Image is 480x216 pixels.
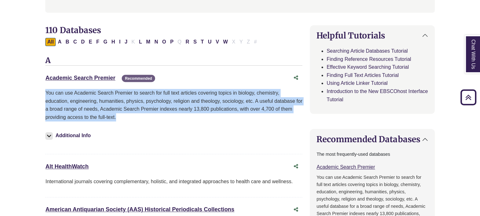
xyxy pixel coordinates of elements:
[45,178,302,186] p: International journals covering complementary, holistic, and integrated approaches to health care...
[122,75,155,82] span: Recommended
[327,64,409,70] a: Effective Keyword Searching Tutorial
[327,48,408,54] a: Searching Article Databases Tutorial
[45,206,234,213] a: American Antiquarian Society (AAS) Historical Periodicals Collections
[290,72,302,84] button: Share this database
[153,38,160,46] button: Filter Results N
[137,38,144,46] button: Filter Results L
[45,56,302,66] h3: A
[64,38,71,46] button: Filter Results B
[327,56,411,62] a: Finding Reference Resources Tutorial
[87,38,94,46] button: Filter Results E
[199,38,206,46] button: Filter Results T
[56,38,64,46] button: Filter Results A
[71,38,79,46] button: Filter Results C
[79,38,87,46] button: Filter Results D
[160,38,168,46] button: Filter Results O
[94,38,101,46] button: Filter Results F
[310,26,434,45] button: Helpful Tutorials
[221,38,230,46] button: Filter Results W
[45,163,88,170] a: Alt HealthWatch
[206,38,214,46] button: Filter Results U
[327,89,428,102] a: Introduction to the New EBSCOhost Interface Tutorial
[184,38,191,46] button: Filter Results R
[144,38,152,46] button: Filter Results M
[290,161,302,172] button: Share this database
[45,131,92,140] button: Additional Info
[327,73,399,78] a: Finding Full Text Articles Tutorial
[316,164,375,170] a: Academic Search Premier
[117,38,122,46] button: Filter Results I
[327,80,388,86] a: Using Article Linker Tutorial
[45,38,55,46] button: All
[310,129,434,149] button: Recommended Databases
[45,25,101,35] span: 110 Databases
[45,75,115,81] a: Academic Search Premier
[191,38,198,46] button: Filter Results S
[214,38,221,46] button: Filter Results V
[290,204,302,216] button: Share this database
[123,38,129,46] button: Filter Results J
[45,39,259,44] div: Alpha-list to filter by first letter of database name
[109,38,117,46] button: Filter Results H
[458,93,478,102] a: Back to Top
[168,38,176,46] button: Filter Results P
[102,38,109,46] button: Filter Results G
[45,89,302,121] p: You can use Academic Search Premier to search for full text articles covering topics in biology, ...
[316,151,428,158] p: The most frequently-used databases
